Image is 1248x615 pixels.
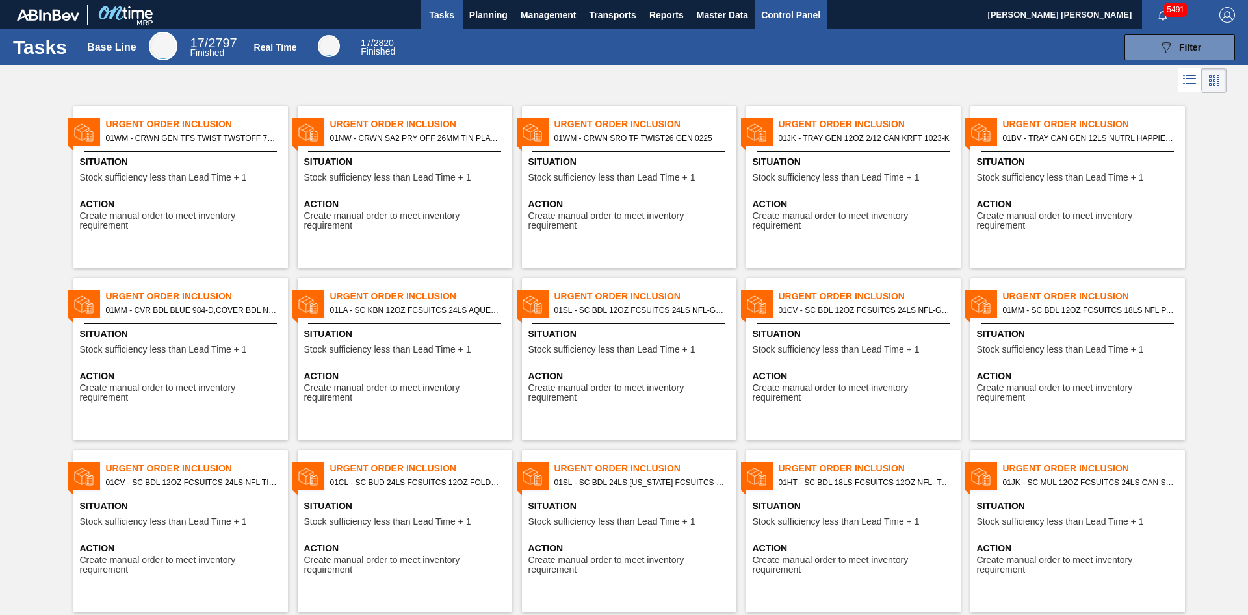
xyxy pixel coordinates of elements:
span: Create manual order to meet inventory requirement [80,383,285,403]
span: / 2797 [190,36,237,50]
span: Planning [469,7,508,23]
button: Notifications [1142,6,1184,24]
span: Urgent Order Inclusion [779,462,961,475]
span: Action [80,197,285,211]
span: Action [528,197,733,211]
span: Situation [977,499,1182,513]
span: 01CL - SC BUD 24LS FCSUITCS 12OZ FOLDS OF HONO [330,475,502,490]
span: / 2820 [361,38,394,48]
div: Real Time [361,39,395,56]
img: status [298,467,318,486]
span: Action [80,542,285,555]
span: Stock sufficiency less than Lead Time + 1 [80,345,247,355]
span: Stock sufficiency less than Lead Time + 1 [977,173,1144,182]
span: Situation [304,327,509,341]
img: status [971,295,991,314]
span: Situation [977,155,1182,169]
span: Stock sufficiency less than Lead Time + 1 [304,517,471,527]
span: 01HT - SC BDL 18LS FCSUITCS 12OZ NFL- TEXANS 01 [779,475,950,490]
span: 01CV - SC BDL 12OZ FCSUITCS 24LS NFL TITANS HULK HANDLE [106,475,278,490]
span: Stock sufficiency less than Lead Time + 1 [977,345,1144,355]
span: Stock sufficiency less than Lead Time + 1 [753,345,920,355]
span: Situation [977,327,1182,341]
span: Control Panel [761,7,820,23]
span: Situation [528,155,733,169]
span: 01WM - CRWN GEN TFS TWIST TWSTOFF 75# 2-COLR PRICKLY PEAR CACTUS [106,131,278,145]
span: Create manual order to meet inventory requirement [304,211,509,231]
span: Reports [649,7,684,23]
div: Base Line [149,32,177,60]
span: Stock sufficiency less than Lead Time + 1 [753,173,920,182]
img: status [523,295,542,314]
div: Base Line [87,42,136,53]
span: Action [304,370,509,383]
h1: Tasks [13,40,70,55]
span: Action [80,370,285,383]
span: Situation [80,499,285,513]
span: Stock sufficiency less than Lead Time + 1 [304,173,471,182]
span: 01JK - TRAY GEN 12OZ 2/12 CAN KRFT 1023-K [779,131,950,145]
span: Urgent Order Inclusion [554,462,736,475]
span: Create manual order to meet inventory requirement [753,383,957,403]
span: 01BV - TRAY CAN GEN 12LS NUTRL HAPPIEST 720ML [1003,131,1175,145]
span: Stock sufficiency less than Lead Time + 1 [80,173,247,182]
span: Urgent Order Inclusion [106,462,288,475]
span: Urgent Order Inclusion [554,118,736,131]
img: TNhmsLtSVTkK8tSr43FrP2fwEKptu5GPRR3wAAAABJRU5ErkJggg== [17,9,79,21]
img: status [74,295,94,314]
span: Create manual order to meet inventory requirement [977,555,1182,575]
span: Master Data [697,7,748,23]
span: Create manual order to meet inventory requirement [80,211,285,231]
span: Urgent Order Inclusion [106,118,288,131]
span: Finished [361,46,395,56]
span: Action [528,542,733,555]
span: Action [977,542,1182,555]
span: Create manual order to meet inventory requirement [304,383,509,403]
img: status [747,123,766,142]
span: Create manual order to meet inventory requirement [80,555,285,575]
span: Stock sufficiency less than Lead Time + 1 [977,517,1144,527]
div: List Vision [1178,68,1202,93]
span: Situation [304,155,509,169]
img: status [747,295,766,314]
span: Stock sufficiency less than Lead Time + 1 [304,345,471,355]
span: Create manual order to meet inventory requirement [977,211,1182,231]
span: Create manual order to meet inventory requirement [977,383,1182,403]
span: Stock sufficiency less than Lead Time + 1 [528,173,695,182]
span: Action [977,197,1182,211]
span: Situation [80,155,285,169]
div: Real Time [318,35,340,57]
div: Real Time [254,42,297,53]
span: Situation [528,327,733,341]
span: Urgent Order Inclusion [330,462,512,475]
span: Situation [753,327,957,341]
span: Create manual order to meet inventory requirement [528,383,733,403]
span: Action [753,542,957,555]
img: Logout [1219,7,1235,23]
span: Transports [590,7,636,23]
span: Create manual order to meet inventory requirement [528,555,733,575]
span: 5491 [1164,3,1187,17]
span: 01MM - CVR BDL BLUE 984-D,COVER BDL NEW GRAPHICS [106,303,278,318]
span: Situation [304,499,509,513]
span: Urgent Order Inclusion [106,290,288,303]
span: 17 [361,38,371,48]
span: Situation [753,499,957,513]
span: Tasks [428,7,456,23]
span: 01SL - SC BDL 24LS IOWA FCSUITCS 12OZ HULK HAND [554,475,726,490]
span: 01JK - SC MUL 12OZ FCSUITCS 24LS CAN SLEEK SUMMER PROMO [1003,475,1175,490]
span: Urgent Order Inclusion [554,290,736,303]
img: status [74,123,94,142]
span: 01LA - SC KBN 12OZ FCSUITCS 24LS AQUEOUS COATING [330,303,502,318]
span: 01CV - SC BDL 12OZ FCSUITCS 24LS NFL-GENERIC SHIELD HULK HANDLE [779,303,950,318]
span: 01MM - SC BDL 12OZ FCSUITCS 18LS NFL PATRIOTS [1003,303,1175,318]
span: Urgent Order Inclusion [1003,290,1185,303]
span: Urgent Order Inclusion [330,290,512,303]
span: Urgent Order Inclusion [1003,118,1185,131]
span: Situation [80,327,285,341]
span: Stock sufficiency less than Lead Time + 1 [80,517,247,527]
img: status [298,295,318,314]
img: status [747,467,766,486]
span: 01WM - CRWN SRO TP TWIST26 GEN 0225 [554,131,726,145]
span: Management [521,7,577,23]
